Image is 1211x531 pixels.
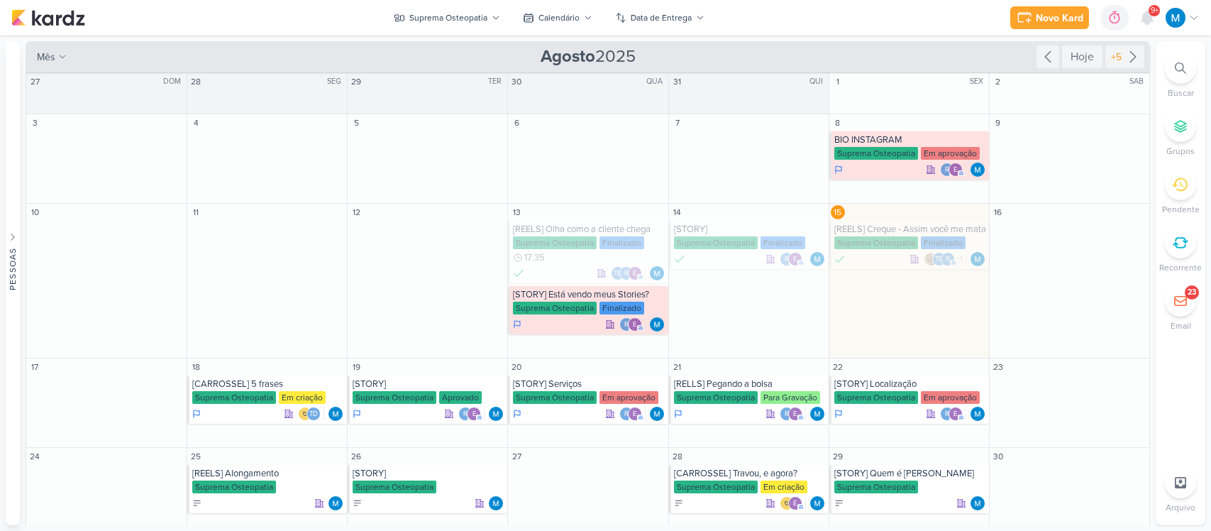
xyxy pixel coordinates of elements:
p: e [633,270,636,278]
img: MARIANA MIRANDA [971,407,985,421]
div: Suprema Osteopatia [834,236,918,249]
div: BIO INSTAGRAM [834,134,986,146]
div: QUI [809,76,827,87]
p: Grupos [1166,145,1195,158]
div: Novo Kard [1036,11,1083,26]
div: Em Andamento [513,319,521,330]
div: 13 [509,205,524,219]
p: e [953,411,957,418]
div: rolimaba30@gmail.com [940,407,954,421]
div: TER [488,76,506,87]
div: rolimaba30@gmail.com [619,317,634,332]
div: 24 [28,449,42,464]
div: 3 [28,116,42,130]
div: educamposfisio@gmail.com [628,317,642,332]
img: IDBOX - Agência de Design [298,407,312,421]
div: [RELLS] Pegando a bolsa [674,378,826,390]
div: educamposfisio@gmail.com [628,407,642,421]
div: [REELS] Alongamento [192,468,344,479]
div: A Fazer [674,498,684,508]
div: Colaboradores: Sarah Violante, Thais de carvalho, rolimaba30@gmail.com, educamposfisio@gmail.com [924,252,966,266]
img: MARIANA MIRANDA [489,407,503,421]
p: r [785,411,789,418]
p: e [953,167,957,174]
div: Suprema Osteopatia [674,391,758,404]
div: Suprema Osteopatia [513,236,597,249]
p: Td [614,270,622,278]
button: Pessoas [6,41,20,525]
div: Responsável: MARIANA MIRANDA [810,252,824,266]
div: QUA [646,76,667,87]
div: 26 [349,449,363,464]
div: Thais de carvalho [306,407,321,421]
div: Responsável: MARIANA MIRANDA [650,407,664,421]
div: Finalizado [761,236,805,249]
div: 29 [349,75,363,89]
div: Em aprovação [921,391,980,404]
div: Suprema Osteopatia [513,391,597,404]
p: e [793,411,797,418]
div: Responsável: MARIANA MIRANDA [810,407,824,421]
strong: Agosto [541,46,595,67]
div: Responsável: MARIANA MIRANDA [328,496,343,510]
div: [STORY] [674,224,826,235]
div: Para Gravação [761,391,820,404]
div: 27 [509,449,524,464]
div: 17 [28,360,42,374]
div: 28 [670,449,685,464]
div: 31 [670,75,685,89]
div: Responsável: MARIANA MIRANDA [971,163,985,177]
p: Arquivo [1166,501,1195,514]
p: r [945,167,949,174]
div: Colaboradores: rolimaba30@gmail.com, educamposfisio@gmail.com [940,407,966,421]
div: [STORY] Quem é Eduardo [834,468,986,479]
div: A Fazer [834,498,844,508]
div: Responsável: MARIANA MIRANDA [650,317,664,332]
div: Colaboradores: rolimaba30@gmail.com, educamposfisio@gmail.com [780,252,806,266]
p: Pendente [1162,203,1200,216]
div: Em aprovação [599,391,658,404]
div: 25 [189,449,203,464]
img: MARIANA MIRANDA [328,407,343,421]
div: [CARROSSEL] 5 frases [192,378,344,390]
p: r [785,256,789,263]
p: Td [935,256,944,263]
div: Em Andamento [513,408,521,420]
p: Recorrente [1159,261,1202,274]
img: MARIANA MIRANDA [971,496,985,510]
div: [STORY] Localização [834,378,986,390]
img: IDBOX - Agência de Design [780,496,794,510]
div: Suprema Osteopatia [192,481,276,493]
div: 11 [189,205,203,219]
div: Pessoas [6,248,19,290]
div: rolimaba30@gmail.com [780,252,794,266]
div: Em Andamento [192,408,201,420]
div: [STORY] Está vendo meus Stories? [513,289,665,300]
div: Suprema Osteopatia [353,481,436,493]
div: Finalizado [834,252,846,266]
div: [STORY] [353,378,504,390]
p: r [463,411,468,418]
img: MARIANA MIRANDA [650,407,664,421]
div: 23 [1188,287,1196,298]
div: Responsável: MARIANA MIRANDA [810,496,824,510]
div: educamposfisio@gmail.com [949,407,963,421]
div: Thais de carvalho [932,252,946,266]
div: Suprema Osteopatia [834,391,918,404]
div: 30 [509,75,524,89]
div: 28 [189,75,203,89]
div: educamposfisio@gmail.com [467,407,481,421]
div: [REELS] Creque - Assim você me mata [834,224,986,235]
div: Em criação [761,481,807,493]
div: Em Andamento [834,164,843,175]
img: MARIANA MIRANDA [650,317,664,332]
img: MARIANA MIRANDA [328,496,343,510]
div: Suprema Osteopatia [674,236,758,249]
div: Suprema Osteopatia [834,481,918,493]
p: r [624,411,629,418]
p: e [793,500,797,508]
p: r [946,256,950,263]
p: e [633,322,636,329]
div: 15 [831,205,845,219]
div: 21 [670,360,685,374]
